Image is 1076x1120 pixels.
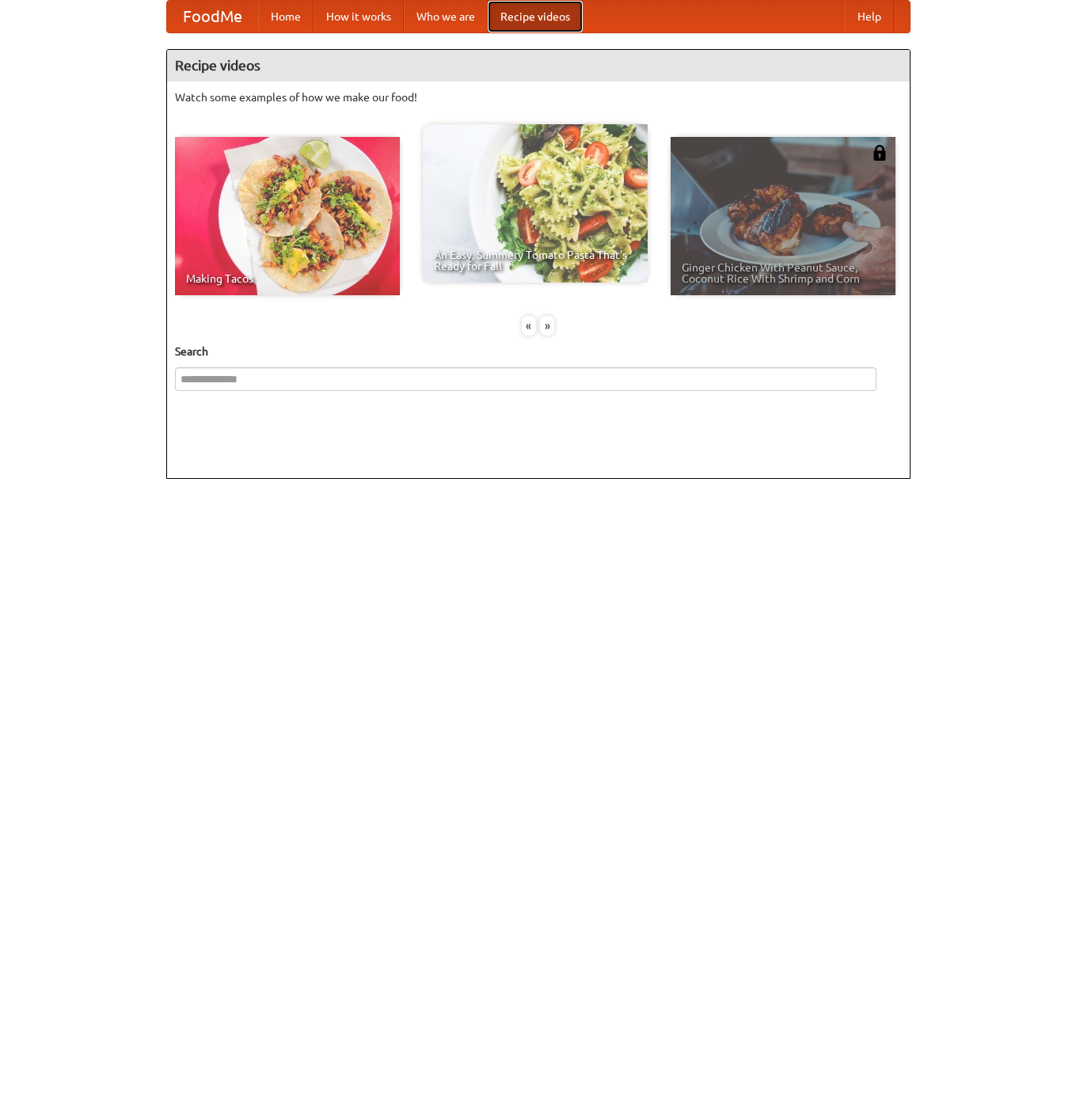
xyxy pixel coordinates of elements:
span: Making Tacos [186,273,389,284]
a: Who we are [404,1,488,32]
a: How it works [314,1,404,32]
a: Help [845,1,894,32]
a: FoodMe [167,1,258,32]
h4: Recipe videos [167,50,910,82]
div: » [540,316,554,336]
span: An Easy, Summery Tomato Pasta That's Ready for Fall [434,249,637,271]
div: « [522,316,536,336]
h5: Search [175,344,902,359]
p: Watch some examples of how we make our food! [175,89,902,105]
a: An Easy, Summery Tomato Pasta That's Ready for Fall [423,124,648,283]
a: Making Tacos [175,137,400,295]
a: Home [258,1,314,32]
img: 483408.png [872,145,888,161]
a: Recipe videos [488,1,583,32]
